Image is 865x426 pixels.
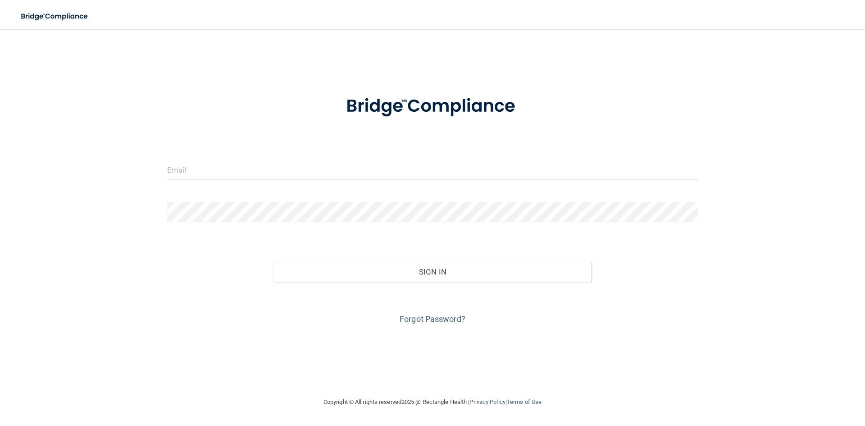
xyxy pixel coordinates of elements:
[400,314,465,324] a: Forgot Password?
[469,399,505,405] a: Privacy Policy
[507,399,542,405] a: Terms of Use
[14,7,96,26] img: bridge_compliance_login_screen.278c3ca4.svg
[328,83,537,130] img: bridge_compliance_login_screen.278c3ca4.svg
[167,160,698,180] input: Email
[268,388,597,417] div: Copyright © All rights reserved 2025 @ Rectangle Health | |
[273,262,592,282] button: Sign In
